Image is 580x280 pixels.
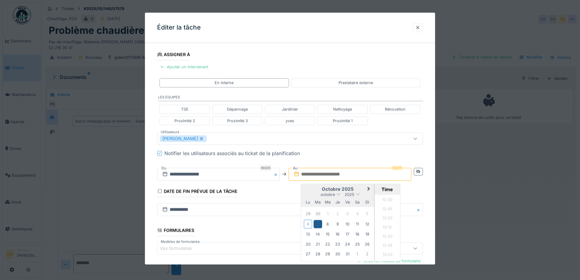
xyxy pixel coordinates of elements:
[374,195,400,261] ul: Time
[392,165,403,170] div: Requis
[292,165,298,172] label: Au
[273,168,280,181] button: Close
[345,192,354,197] span: 2025
[353,230,361,239] div: Choose samedi 18 octobre 2025
[181,107,188,112] div: TSE
[343,220,352,228] div: Choose vendredi 10 octobre 2025
[324,230,332,239] div: Choose mercredi 15 octobre 2025
[157,50,190,60] div: Assigner à
[333,198,342,206] div: jeudi
[304,250,312,258] div: Choose lundi 27 octobre 2025
[260,165,271,170] div: Requis
[314,250,322,258] div: Choose mardi 28 octobre 2025
[353,250,361,258] div: Choose samedi 1 novembre 2025
[374,214,400,223] li: 13:00
[321,192,335,197] span: octobre
[324,250,332,258] div: Choose mercredi 29 octobre 2025
[363,210,371,218] div: Not available dimanche 5 octobre 2025
[304,240,312,248] div: Choose lundi 20 octobre 2025
[314,230,322,239] div: Choose mardi 14 octobre 2025
[227,118,248,124] div: Proximité 3
[363,240,371,248] div: Choose dimanche 26 octobre 2025
[353,220,361,228] div: Choose samedi 11 octobre 2025
[314,220,322,228] div: Choose mardi 7 octobre 2025
[385,107,406,112] div: Rénovation
[364,185,374,194] button: Next Month
[324,220,332,228] div: Choose mercredi 8 octobre 2025
[304,220,312,229] div: Not available lundi 6 octobre 2025
[314,210,322,218] div: Not available mardi 30 septembre 2025
[160,135,207,142] div: [PERSON_NAME]
[314,240,322,248] div: Choose mardi 21 octobre 2025
[286,118,294,124] div: yves
[374,251,400,260] li: 14:00
[333,220,342,228] div: Choose jeudi 9 octobre 2025
[301,186,374,192] h2: octobre 2025
[282,107,298,112] div: Jardinier
[376,186,399,192] div: Time
[157,63,211,71] div: Ajouter un intervenant
[333,107,352,112] div: Nettoyage
[160,239,201,244] label: Modèles de formulaires
[343,240,352,248] div: Choose vendredi 24 octobre 2025
[416,203,423,216] button: Close
[353,240,361,248] div: Choose samedi 25 octobre 2025
[324,210,332,218] div: Not available mercredi 1 octobre 2025
[304,230,312,239] div: Choose lundi 13 octobre 2025
[374,205,400,214] li: 12:45
[157,24,201,31] h3: Éditer la tâche
[157,187,237,197] div: Date de fin prévue de la tâche
[374,242,400,251] li: 13:45
[158,95,423,101] label: Les équipes
[160,245,201,252] div: Vos formulaires
[333,250,342,258] div: Choose jeudi 30 octobre 2025
[324,240,332,248] div: Choose mercredi 22 octobre 2025
[164,150,300,157] div: Notifier les utilisateurs associés au ticket de la planification
[343,250,352,258] div: Choose vendredi 31 octobre 2025
[333,118,353,124] div: Proximité 1
[363,250,371,258] div: Choose dimanche 2 novembre 2025
[157,226,194,236] div: Formulaires
[215,80,234,86] div: En interne
[314,198,322,206] div: mardi
[374,260,400,269] li: 14:15
[363,230,371,239] div: Choose dimanche 19 octobre 2025
[363,220,371,228] div: Choose dimanche 12 octobre 2025
[374,196,400,205] li: 12:30
[303,209,372,259] div: Month octobre, 2025
[363,198,371,206] div: dimanche
[304,210,312,218] div: Not available lundi 29 septembre 2025
[343,198,352,206] div: vendredi
[333,240,342,248] div: Choose jeudi 23 octobre 2025
[304,198,312,206] div: lundi
[333,210,342,218] div: Not available jeudi 2 octobre 2025
[343,210,352,218] div: Not available vendredi 3 octobre 2025
[343,230,352,239] div: Choose vendredi 17 octobre 2025
[160,129,181,135] label: Utilisateurs
[374,223,400,232] li: 13:15
[339,80,373,86] div: Prestataire externe
[227,107,248,112] div: Dépannage
[353,210,361,218] div: Not available samedi 4 octobre 2025
[374,232,400,242] li: 13:30
[161,165,167,172] label: Du
[333,230,342,239] div: Choose jeudi 16 octobre 2025
[174,118,195,124] div: Proximité 2
[353,198,361,206] div: samedi
[324,198,332,206] div: mercredi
